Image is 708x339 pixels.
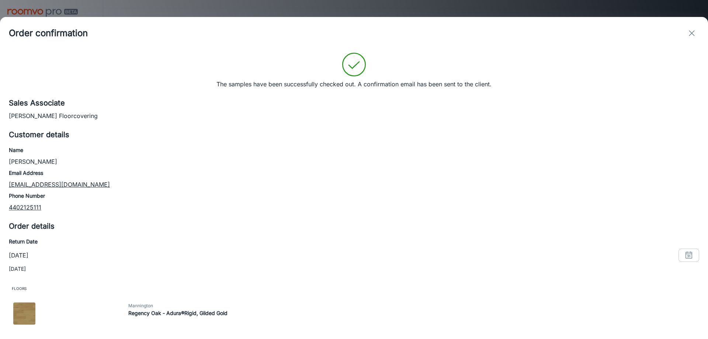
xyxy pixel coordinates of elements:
a: [EMAIL_ADDRESS][DOMAIN_NAME] [9,181,110,188]
a: 4402125111 [9,204,41,211]
span: Mannington [128,302,701,309]
h5: Sales Associate [9,97,699,108]
span: Floors [9,282,699,295]
img: Regency Oak - Adura®Rigid, Gilded Gold [13,302,35,325]
h6: Name [9,146,699,154]
h4: Order confirmation [9,27,88,40]
p: [PERSON_NAME] Floorcovering [9,111,699,120]
h6: Email Address [9,169,699,177]
h5: Order details [9,221,699,232]
h5: Customer details [9,129,699,140]
h6: Regency Oak - Adura®Rigid, Gilded Gold [128,309,701,317]
h6: Phone Number [9,192,699,200]
p: [PERSON_NAME] [9,157,699,166]
p: The samples have been successfully checked out. A confirmation email has been sent to the client. [216,80,492,89]
button: exit [684,26,699,41]
p: [DATE] [9,251,28,260]
h6: Return Date [9,238,699,246]
p: [DATE] [9,265,699,273]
